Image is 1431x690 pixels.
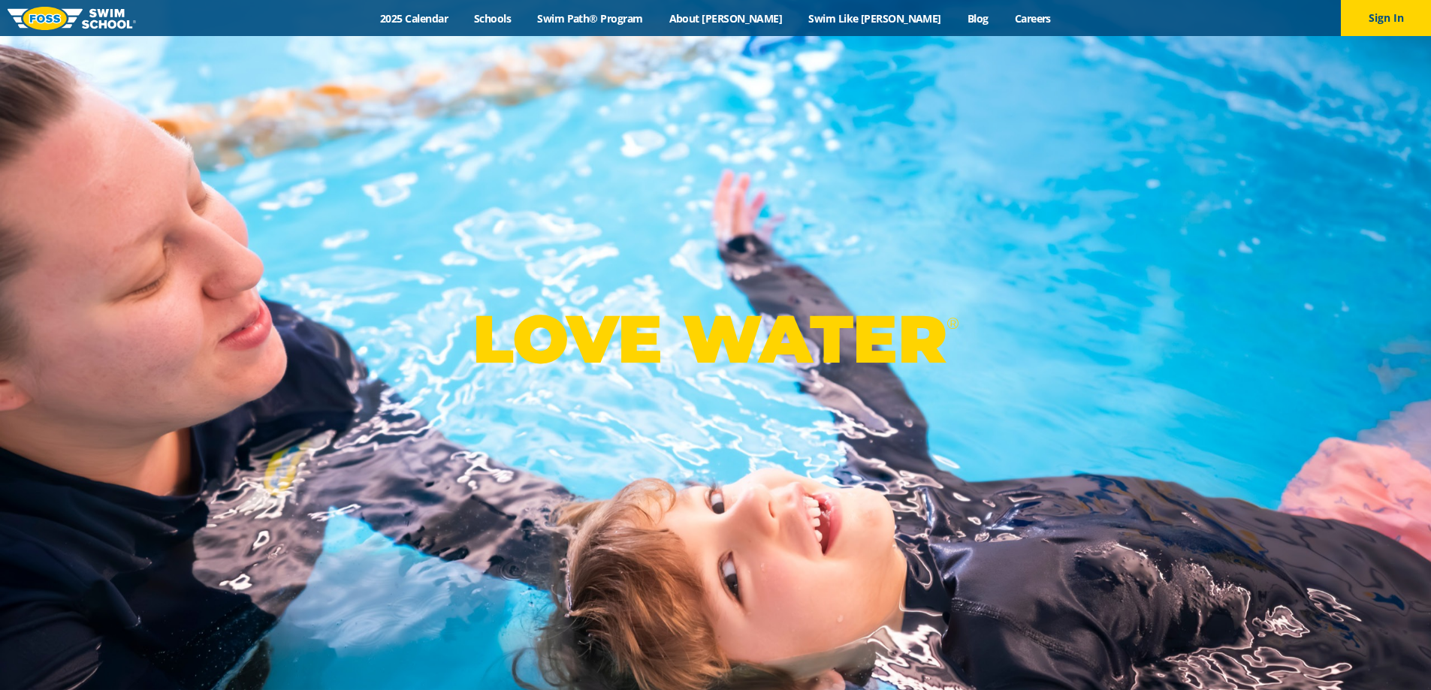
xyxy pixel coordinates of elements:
[796,11,955,26] a: Swim Like [PERSON_NAME]
[8,7,136,30] img: FOSS Swim School Logo
[946,314,959,333] sup: ®
[656,11,796,26] a: About [PERSON_NAME]
[367,11,461,26] a: 2025 Calendar
[524,11,656,26] a: Swim Path® Program
[472,299,959,379] p: LOVE WATER
[1001,11,1064,26] a: Careers
[461,11,524,26] a: Schools
[954,11,1001,26] a: Blog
